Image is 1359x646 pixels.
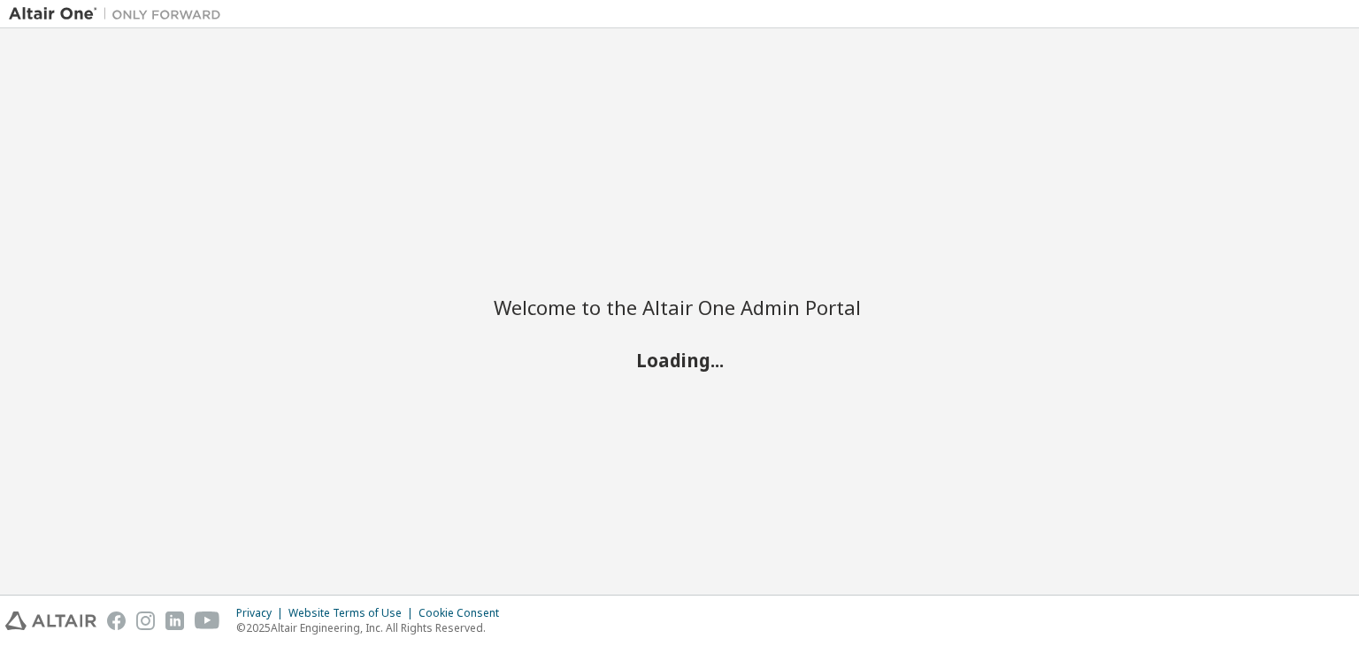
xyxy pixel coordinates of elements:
[494,349,865,372] h2: Loading...
[9,5,230,23] img: Altair One
[136,611,155,630] img: instagram.svg
[236,606,288,620] div: Privacy
[195,611,220,630] img: youtube.svg
[236,620,510,635] p: © 2025 Altair Engineering, Inc. All Rights Reserved.
[165,611,184,630] img: linkedin.svg
[107,611,126,630] img: facebook.svg
[418,606,510,620] div: Cookie Consent
[5,611,96,630] img: altair_logo.svg
[288,606,418,620] div: Website Terms of Use
[494,295,865,319] h2: Welcome to the Altair One Admin Portal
